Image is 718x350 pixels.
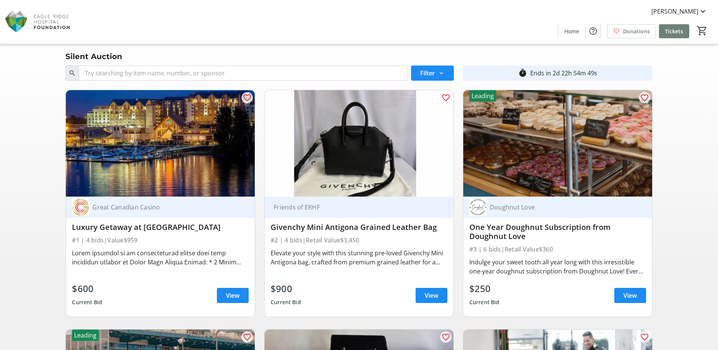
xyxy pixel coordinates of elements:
div: Ends in 2d 22h 54m 49s [530,69,597,78]
mat-icon: favorite_outline [441,93,450,102]
mat-icon: favorite_outline [441,333,450,342]
div: Current Bid [72,295,102,309]
span: View [226,291,240,300]
img: Givenchy Mini Antigona Grained Leather Bag [265,90,453,197]
div: Great Canadian Casino [89,203,240,211]
div: #3 | 6 bids | Retail Value $360 [469,244,646,255]
div: Givenchy Mini Antigona Grained Leather Bag [271,223,447,232]
div: $250 [469,282,500,295]
div: $600 [72,282,102,295]
button: Help [586,23,601,39]
a: View [614,288,646,303]
div: $900 [271,282,301,295]
div: Doughnut Love [487,203,637,211]
a: View [416,288,447,303]
div: One Year Doughnut Subscription from Doughnut Love [469,223,646,241]
mat-icon: favorite_outline [243,93,252,102]
img: One Year Doughnut Subscription from Doughnut Love [463,90,652,197]
img: Great Canadian Casino [72,198,89,216]
input: Try searching by item name, number, or sponsor [79,66,408,81]
mat-icon: favorite_outline [243,333,252,342]
a: Home [558,24,585,38]
div: Silent Auction [61,50,127,62]
div: Current Bid [469,295,500,309]
mat-icon: timer_outline [518,69,527,78]
a: View [217,288,249,303]
div: #2 | 4 bids | Retail Value $3,450 [271,235,447,245]
img: Eagle Ridge Hospital Foundation's Logo [5,3,72,41]
span: View [425,291,438,300]
span: Donations [623,27,650,35]
span: Filter [420,69,435,78]
img: Doughnut Love [469,198,487,216]
button: Filter [411,66,454,81]
div: Lorem ipsumdol si am consecteturad elitse doei temp incididun utlabor et Dolor Magn Aliqua Enimad... [72,248,249,267]
div: Leading [469,90,496,102]
button: Cart [695,24,709,37]
span: Home [564,27,579,35]
span: [PERSON_NAME] [651,7,698,16]
div: Elevate your style with this stunning pre-loved Givenchy Mini Antigona bag, crafted from premium ... [271,248,447,267]
span: View [623,291,637,300]
button: [PERSON_NAME] [645,5,713,17]
a: Donations [607,24,656,38]
div: Current Bid [271,295,301,309]
div: Leading [72,330,99,341]
img: Luxury Getaway at River Rock Casino Resort [66,90,255,197]
mat-icon: favorite_outline [640,333,649,342]
span: Tickets [665,27,683,35]
div: Indulge your sweet tooth all year long with this irresistible one-year doughnut subscription from... [469,258,646,276]
div: Luxury Getaway at [GEOGRAPHIC_DATA] [72,223,249,232]
div: #1 | 4 bids | Value $959 [72,235,249,245]
div: Friends of ERHF [271,203,438,211]
mat-icon: favorite_outline [640,93,649,102]
a: Tickets [659,24,689,38]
